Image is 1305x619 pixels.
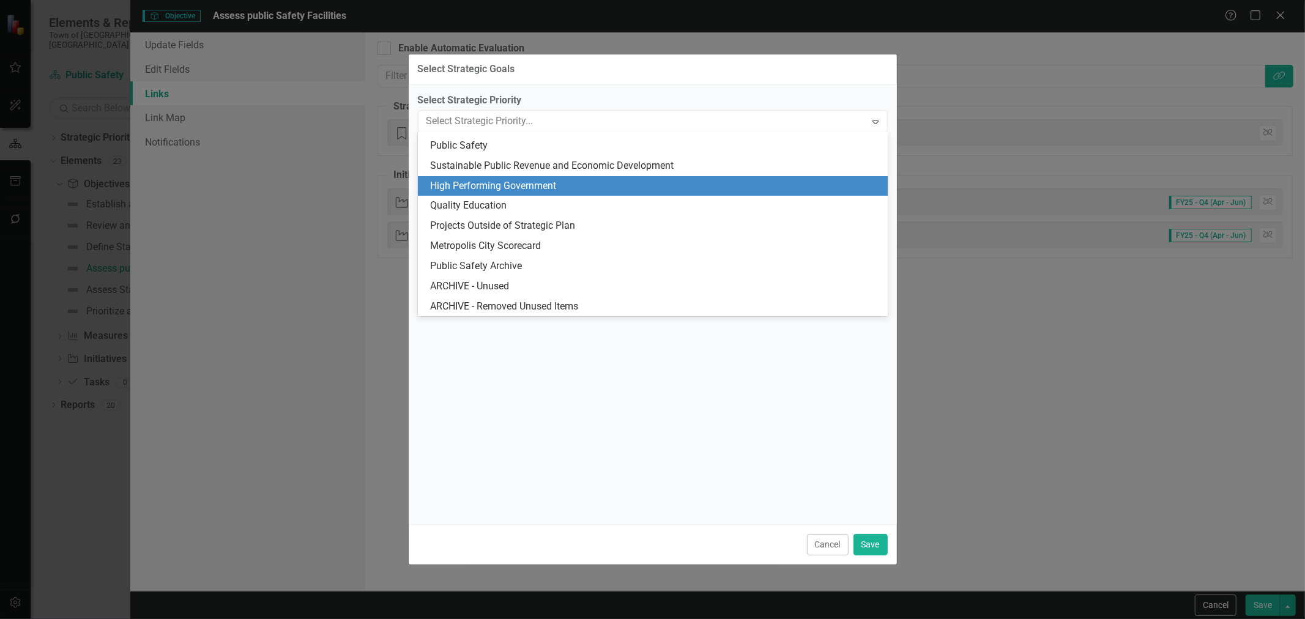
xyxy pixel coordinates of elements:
div: Metropolis City Scorecard [430,239,880,253]
div: ARCHIVE - Unused [430,280,880,294]
div: Public Safety [430,139,880,153]
div: Public Safety Archive [430,259,880,273]
div: Select Strategic Goals [418,64,515,75]
div: Projects Outside of Strategic Plan [430,219,880,233]
button: Save [853,534,888,555]
div: High Performing Government [430,179,880,193]
label: Select Strategic Priority [418,94,888,108]
div: Quality Education [430,199,880,213]
button: Cancel [807,534,849,555]
div: ARCHIVE - Removed Unused Items [430,300,880,314]
div: Sustainable Public Revenue and Economic Development [430,159,880,173]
